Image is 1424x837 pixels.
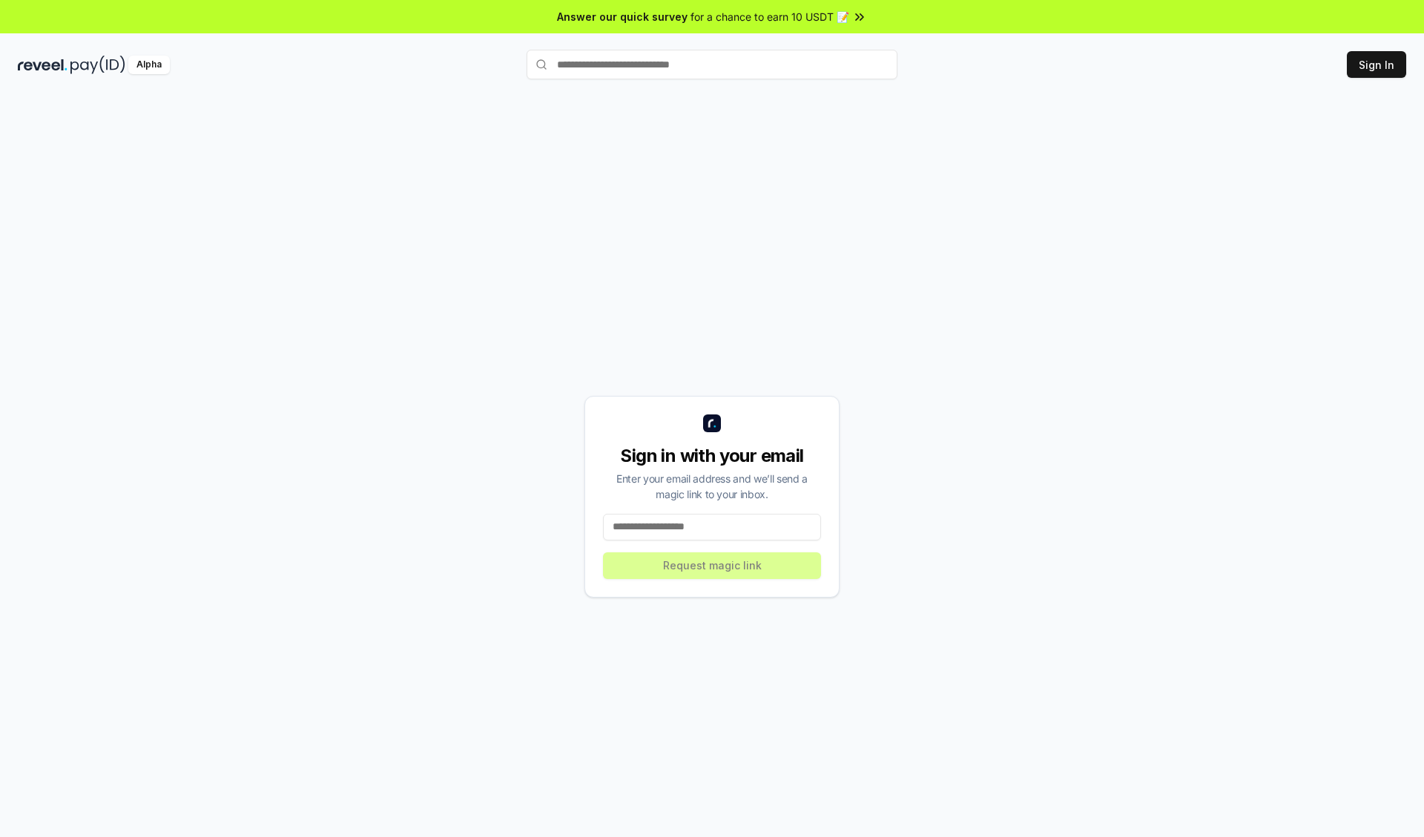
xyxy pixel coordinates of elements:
div: Enter your email address and we’ll send a magic link to your inbox. [603,471,821,502]
img: pay_id [70,56,125,74]
img: reveel_dark [18,56,67,74]
div: Sign in with your email [603,444,821,468]
div: Alpha [128,56,170,74]
button: Sign In [1347,51,1406,78]
span: for a chance to earn 10 USDT 📝 [690,9,849,24]
span: Answer our quick survey [557,9,688,24]
img: logo_small [703,414,721,432]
